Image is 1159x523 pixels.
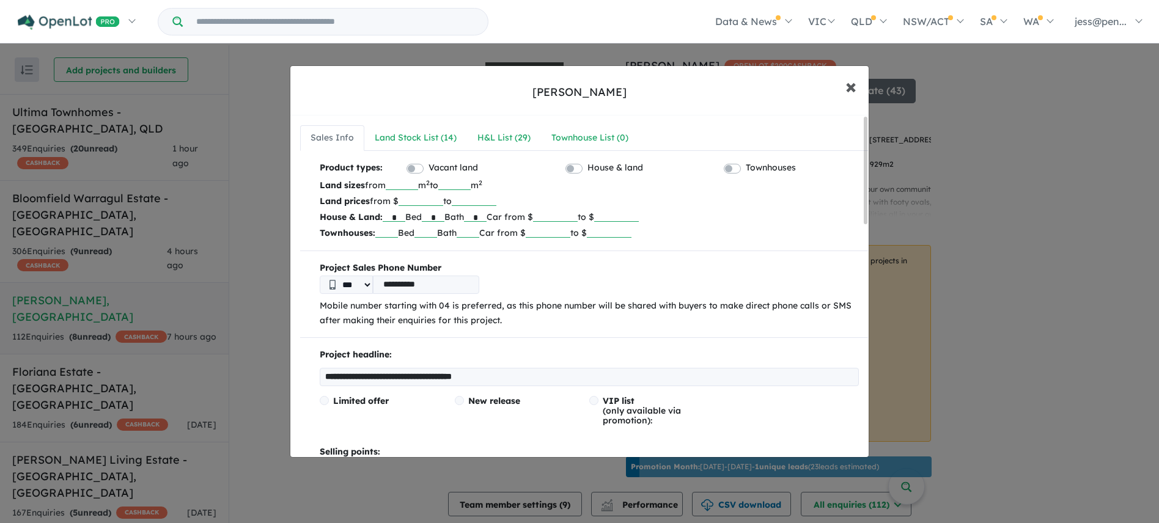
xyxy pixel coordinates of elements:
p: from m to m [320,177,859,193]
b: Land sizes [320,180,365,191]
sup: 2 [426,178,430,187]
p: Selling points: [320,445,859,459]
b: Project Sales Phone Number [320,261,859,276]
span: jess@pen... [1075,15,1127,27]
span: (only available via promotion): [603,395,681,426]
span: × [845,73,856,99]
label: Vacant land [429,161,478,175]
p: Mobile number starting with 04 is preferred, as this phone number will be shared with buyers to m... [320,299,859,328]
div: Land Stock List ( 14 ) [375,131,457,145]
sup: 2 [479,178,482,187]
div: [PERSON_NAME] [532,84,627,100]
img: Phone icon [329,280,336,290]
div: Sales Info [311,131,354,145]
label: Townhouses [746,161,796,175]
span: VIP list [603,395,635,406]
span: New release [468,395,520,406]
img: Openlot PRO Logo White [18,15,120,30]
b: Land prices [320,196,370,207]
label: House & land [587,161,643,175]
b: Townhouses: [320,227,375,238]
b: House & Land: [320,211,383,222]
div: Townhouse List ( 0 ) [551,131,628,145]
b: Product types: [320,161,383,177]
span: Limited offer [333,395,389,406]
p: Project headline: [320,348,859,362]
p: Bed Bath Car from $ to $ [320,225,859,241]
p: from $ to [320,193,859,209]
input: Try estate name, suburb, builder or developer [185,9,485,35]
p: Bed Bath Car from $ to $ [320,209,859,225]
div: H&L List ( 29 ) [477,131,531,145]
